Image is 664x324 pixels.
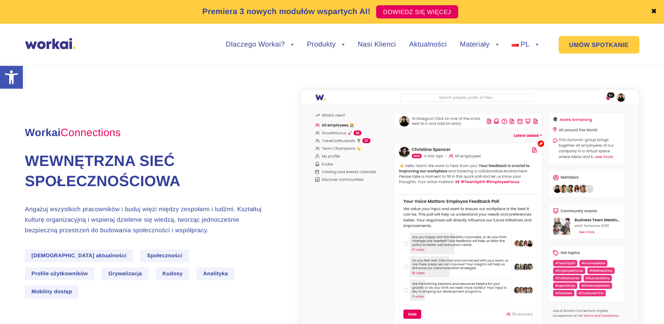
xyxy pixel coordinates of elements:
a: UMÓW SPOTKANIE [559,36,639,54]
a: Materiały [460,41,499,48]
a: Produkty [307,41,345,48]
span: Kudosy [156,267,189,280]
h1: Wewnętrzna sieć społecznościowa [25,151,266,192]
a: Dlaczego Workai? [226,41,294,48]
span: PL [520,41,529,48]
span: Profile użytkowników [25,267,94,280]
a: Aktualności [409,41,446,48]
span: [DEMOGRAPHIC_DATA] aktualności [25,249,133,262]
em: Connections [61,127,121,139]
a: DOWIEDZ SIĘ WIĘCEJ [376,5,458,18]
span: Mobilny dostęp [25,285,79,298]
span: Grywalizacja [102,267,149,280]
span: Społeczności [140,249,189,262]
p: Premiera 3 nowych modułów wspartych AI! [202,6,370,18]
span: Analityka [197,267,234,280]
a: Nasi Klienci [358,41,396,48]
a: ✖ [651,8,657,15]
span: Workai [25,117,121,138]
p: Angażuj wszystkich pracowników i buduj więzi między zespołami i ludźmi. Kształtuj kulturę organiz... [25,204,266,235]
